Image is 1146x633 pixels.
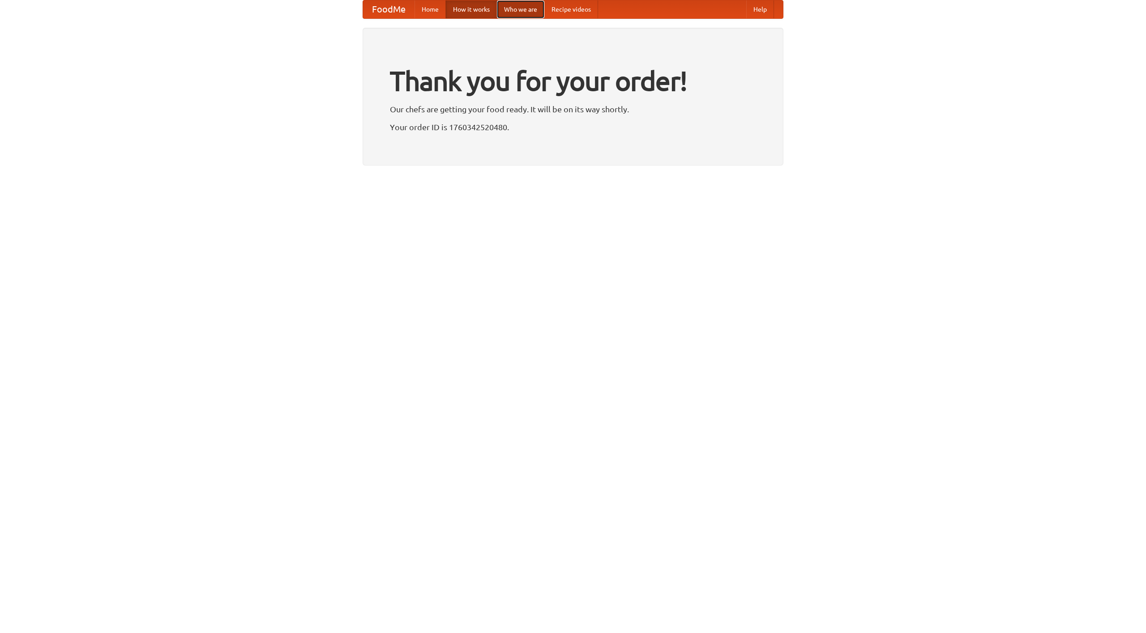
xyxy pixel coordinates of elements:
[415,0,446,18] a: Home
[390,120,756,134] p: Your order ID is 1760342520480.
[390,102,756,116] p: Our chefs are getting your food ready. It will be on its way shortly.
[446,0,497,18] a: How it works
[544,0,598,18] a: Recipe videos
[497,0,544,18] a: Who we are
[390,59,756,102] h1: Thank you for your order!
[363,0,415,18] a: FoodMe
[746,0,774,18] a: Help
